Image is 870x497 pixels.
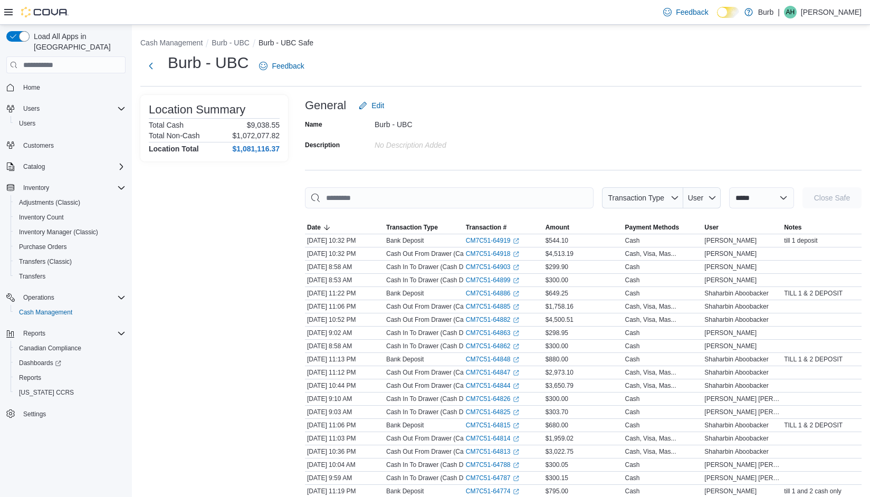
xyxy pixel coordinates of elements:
span: Cash Management [19,308,72,317]
span: $300.15 [546,474,568,482]
p: Cash Out From Drawer (Cash Drawer 2) [386,368,500,377]
div: Cash, Visa, Mas... [625,302,676,311]
svg: External link [513,238,519,244]
span: Shaharbin Aboobacker [704,381,768,390]
div: [DATE] 11:06 PM [305,300,384,313]
span: Shaharbin Aboobacker [704,316,768,324]
p: Cash Out From Drawer (Cash Drawer 1) [386,250,500,258]
span: $880.00 [546,355,568,364]
div: Cash, Visa, Mas... [625,434,676,443]
span: Date [307,223,321,232]
span: $795.00 [546,487,568,495]
span: Reports [15,371,126,384]
span: $4,513.19 [546,250,573,258]
label: Name [305,120,322,129]
span: Amount [546,223,569,232]
span: Inventory [23,184,49,192]
span: till 1 and 2 cash only [784,487,842,495]
a: Settings [19,408,50,420]
span: [PERSON_NAME] [704,236,757,245]
p: Cash Out From Drawer (Cash Drawer 2) [386,434,500,443]
span: Transaction Type [386,223,438,232]
a: CM7C51-64847External link [466,368,519,377]
a: Transfers [15,270,50,283]
button: Inventory Manager (Classic) [11,225,130,240]
button: Amount [543,221,623,234]
div: Cash [625,408,639,416]
span: TILL 1 & 2 DEPOSIT [784,421,843,429]
span: Feedback [676,7,708,17]
a: Home [19,81,44,94]
span: Shaharbin Aboobacker [704,421,768,429]
div: Cash, Visa, Mas... [625,368,676,377]
span: User [704,223,719,232]
p: Bank Deposit [386,236,424,245]
button: Payment Methods [623,221,702,234]
span: [PERSON_NAME] [PERSON_NAME] [PERSON_NAME] [704,474,780,482]
span: $300.00 [546,276,568,284]
span: Transfers [19,272,45,281]
span: $298.95 [546,329,568,337]
a: Feedback [659,2,712,23]
button: Reports [19,327,50,340]
span: Inventory Manager (Classic) [15,226,126,238]
span: $649.25 [546,289,568,298]
svg: External link [513,436,519,442]
a: CM7C51-64844External link [466,381,519,390]
a: Reports [15,371,45,384]
h4: $1,081,116.37 [232,145,280,153]
div: Cash, Visa, Mas... [625,447,676,456]
button: Adjustments (Classic) [11,195,130,210]
span: [PERSON_NAME] [PERSON_NAME] [PERSON_NAME] [704,395,780,403]
div: [DATE] 10:52 PM [305,313,384,326]
span: [PERSON_NAME] [704,487,757,495]
button: Catalog [2,159,130,174]
span: [PERSON_NAME] [704,250,757,258]
a: CM7C51-64886External link [466,289,519,298]
svg: External link [513,475,519,482]
span: Inventory Count [15,211,126,224]
div: Burb - UBC [375,116,516,129]
a: CM7C51-64862External link [466,342,519,350]
a: CM7C51-64788External link [466,461,519,469]
span: Customers [23,141,54,150]
span: Transfers (Classic) [15,255,126,268]
svg: External link [513,304,519,310]
svg: External link [513,423,519,429]
button: Cash Management [11,305,130,320]
p: Cash In To Drawer (Cash Drawer 2) [386,329,487,337]
button: Transfers [11,269,130,284]
div: [DATE] 8:58 AM [305,340,384,352]
button: User [683,187,721,208]
a: CM7C51-64919External link [466,236,519,245]
div: [DATE] 9:02 AM [305,327,384,339]
span: Users [15,117,126,130]
span: Dashboards [19,359,61,367]
a: CM7C51-64815External link [466,421,519,429]
h6: Total Cash [149,121,184,129]
span: $1,758.16 [546,302,573,311]
p: Cash Out From Drawer (Cash Drawer 1) [386,447,500,456]
div: [DATE] 10:32 PM [305,234,384,247]
svg: External link [513,291,519,297]
span: $299.90 [546,263,568,271]
a: CM7C51-64885External link [466,302,519,311]
span: $4,500.51 [546,316,573,324]
div: Cash [625,289,639,298]
span: Inventory [19,181,126,194]
div: Cash, Visa, Mas... [625,381,676,390]
span: Shaharbin Aboobacker [704,355,768,364]
span: Adjustments (Classic) [15,196,126,209]
span: [US_STATE] CCRS [19,388,74,397]
div: [DATE] 10:44 PM [305,379,384,392]
p: Cash In To Drawer (Cash Drawer 1) [386,408,487,416]
div: [DATE] 9:59 AM [305,472,384,484]
span: Shaharbin Aboobacker [704,302,768,311]
div: No Description added [375,137,516,149]
span: Canadian Compliance [15,342,126,355]
span: AH [786,6,795,18]
svg: External link [513,278,519,284]
span: $300.00 [546,395,568,403]
span: Notes [784,223,801,232]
